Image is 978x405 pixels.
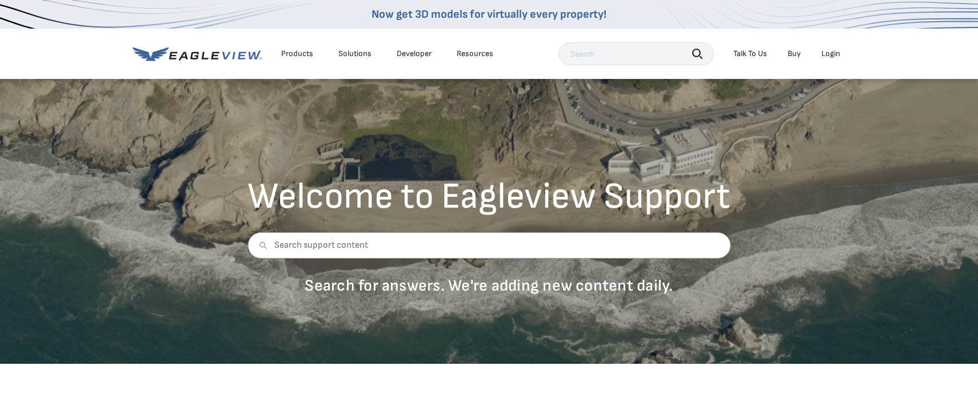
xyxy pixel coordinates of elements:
[372,7,606,21] a: Now get 3D models for virtually every property!
[788,49,801,59] a: Buy
[281,49,313,59] div: Products
[248,178,730,215] h2: Welcome to Eagleview Support
[558,42,714,65] input: Search
[457,49,493,59] div: Resources
[338,49,372,59] div: Solutions
[248,232,730,259] input: Search support content
[733,49,767,59] div: Talk To Us
[248,276,730,296] p: Search for answers. We're adding new content daily.
[397,49,432,59] a: Developer
[821,49,840,59] div: Login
